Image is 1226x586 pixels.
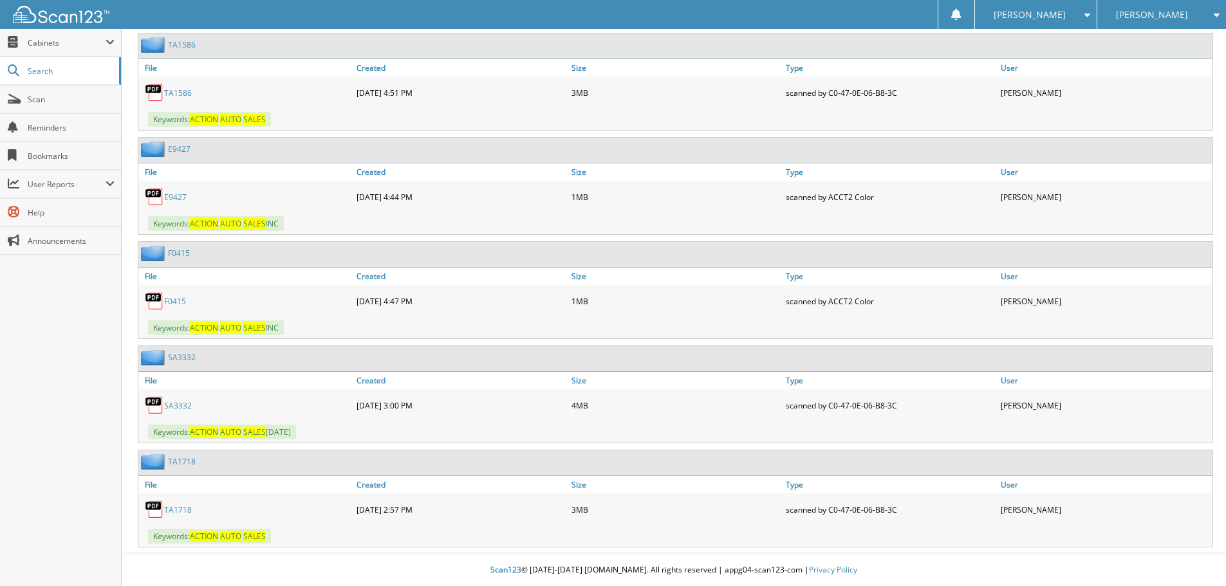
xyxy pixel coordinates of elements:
[243,531,266,542] span: SALES
[164,400,192,411] a: SA3332
[783,476,998,493] a: Type
[783,80,998,105] div: scanned by C0-47-0E-06-B8-3C
[353,392,568,418] div: [DATE] 3:00 PM
[243,322,266,333] span: SALES
[220,531,241,542] span: AUTO
[998,497,1212,522] div: [PERSON_NAME]
[998,163,1212,181] a: User
[148,112,271,127] span: Keywords:
[568,163,783,181] a: Size
[243,114,266,125] span: SALES
[568,497,783,522] div: 3MB
[998,476,1212,493] a: User
[353,476,568,493] a: Created
[138,59,353,77] a: File
[220,426,241,437] span: AUTO
[164,87,192,98] a: TA1586
[220,218,241,229] span: AUTO
[141,37,168,53] img: folder2.png
[353,80,568,105] div: [DATE] 4:51 PM
[568,288,783,314] div: 1MB
[783,497,998,522] div: scanned by C0-47-0E-06-B8-3C
[168,39,196,50] a: TA1586
[998,268,1212,285] a: User
[145,187,164,206] img: PDF.png
[138,476,353,493] a: File
[145,291,164,311] img: PDF.png
[353,184,568,210] div: [DATE] 4:44 PM
[998,59,1212,77] a: User
[998,392,1212,418] div: [PERSON_NAME]
[28,179,106,190] span: User Reports
[809,564,857,575] a: Privacy Policy
[353,372,568,389] a: Created
[28,207,115,218] span: Help
[164,192,187,203] a: E9427
[568,392,783,418] div: 4MB
[998,184,1212,210] div: [PERSON_NAME]
[141,453,168,470] img: folder2.png
[190,218,218,229] span: ACTION
[138,268,353,285] a: File
[145,83,164,102] img: PDF.png
[141,141,168,157] img: folder2.png
[220,322,241,333] span: AUTO
[568,80,783,105] div: 3MB
[164,296,186,307] a: F0415
[145,396,164,415] img: PDF.png
[568,184,783,210] div: 1MB
[190,114,218,125] span: ACTION
[994,11,1066,19] span: [PERSON_NAME]
[353,268,568,285] a: Created
[783,288,998,314] div: scanned by ACCT2 Color
[783,392,998,418] div: scanned by C0-47-0E-06-B8-3C
[28,151,115,161] span: Bookmarks
[148,320,284,335] span: Keywords: INC
[998,372,1212,389] a: User
[28,94,115,105] span: Scan
[138,163,353,181] a: File
[13,6,109,23] img: scan123-logo-white.svg
[168,248,190,259] a: F0415
[28,122,115,133] span: Reminders
[190,531,218,542] span: ACTION
[148,216,284,231] span: Keywords: INC
[190,426,218,437] span: ACTION
[141,245,168,261] img: folder2.png
[998,80,1212,105] div: [PERSON_NAME]
[28,66,113,77] span: Search
[568,268,783,285] a: Size
[568,476,783,493] a: Size
[138,372,353,389] a: File
[243,426,266,437] span: SALES
[168,352,196,363] a: SA3332
[783,372,998,389] a: Type
[490,564,521,575] span: Scan123
[783,184,998,210] div: scanned by ACCT2 Color
[353,288,568,314] div: [DATE] 4:47 PM
[783,163,998,181] a: Type
[783,59,998,77] a: Type
[1162,524,1226,586] iframe: Chat Widget
[122,554,1226,586] div: © [DATE]-[DATE] [DOMAIN_NAME]. All rights reserved | appg04-scan123-com |
[190,322,218,333] span: ACTION
[220,114,241,125] span: AUTO
[148,529,271,544] span: Keywords:
[141,349,168,365] img: folder2.png
[168,456,196,467] a: TA1718
[568,59,783,77] a: Size
[28,235,115,246] span: Announcements
[783,268,998,285] a: Type
[145,500,164,519] img: PDF.png
[1116,11,1188,19] span: [PERSON_NAME]
[148,425,296,439] span: Keywords: [DATE]
[353,59,568,77] a: Created
[353,497,568,522] div: [DATE] 2:57 PM
[28,37,106,48] span: Cabinets
[164,504,192,515] a: TA1718
[168,143,190,154] a: E9427
[998,288,1212,314] div: [PERSON_NAME]
[353,163,568,181] a: Created
[568,372,783,389] a: Size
